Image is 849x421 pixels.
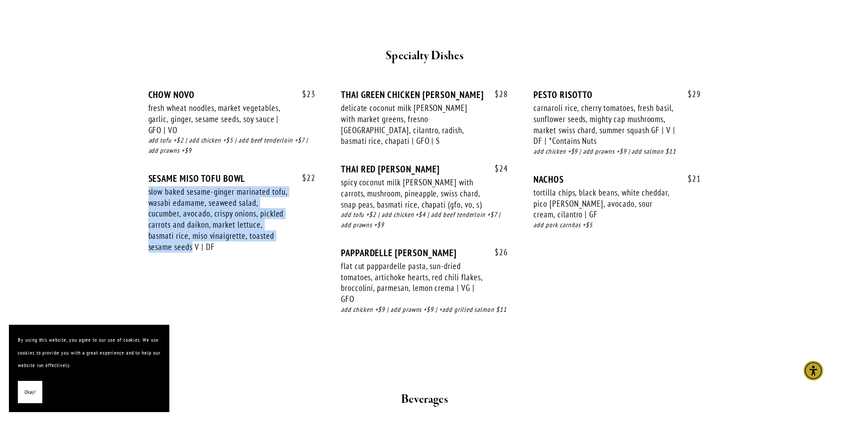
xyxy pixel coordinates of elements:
div: spicy coconut milk [PERSON_NAME] with carrots, mushroom, pineapple, swiss chard, snap peas, basma... [341,177,483,210]
div: PAPPARDELLE [PERSON_NAME] [341,247,508,258]
span: 21 [679,174,701,184]
div: Accessibility Menu [804,361,823,380]
div: SESAME MISO TOFU BOWL [148,173,316,184]
div: add chicken +$9 | add prawns +$9 | add salmon $11 [533,147,701,157]
span: $ [495,163,499,174]
div: CHOW NOVO [148,89,316,100]
span: 24 [486,163,508,174]
span: 29 [679,89,701,99]
span: $ [688,89,692,99]
span: 28 [486,89,508,99]
div: tortilla chips, black beans, white cheddar, pico [PERSON_NAME], avocado, sour cream, cilantro | GF [533,187,675,220]
span: $ [302,172,307,183]
span: $ [688,173,692,184]
strong: Specialty Dishes [386,48,463,64]
span: $ [302,89,307,99]
span: 23 [293,89,316,99]
span: Okay! [25,386,36,399]
div: slow baked sesame-ginger marinated tofu, wasabi edamame, seaweed salad, cucumber, avocado, crispy... [148,186,290,252]
div: flat cut pappardelle pasta, sun-dried tomatoes, artichoke hearts, red chili flakes, broccolini, p... [341,261,483,305]
h2: Beverages [165,390,685,409]
div: add tofu +$2 | add chicken +$5 | add beef tenderloin +$7 | add prawns +$9 [148,135,316,156]
div: NACHOS [533,174,701,185]
div: add chicken +$9 | add prawns +$9 | +add grilled salmon $11 [341,305,508,315]
div: THAI RED [PERSON_NAME] [341,163,508,175]
div: delicate coconut milk [PERSON_NAME] with market greens, fresno [GEOGRAPHIC_DATA], cilantro, radis... [341,102,483,147]
div: carnaroli rice, cherry tomatoes, fresh basil, sunflower seeds, mighty cap mushrooms, market swiss... [533,102,675,147]
button: Okay! [18,381,42,404]
div: THAI GREEN CHICKEN [PERSON_NAME] [341,89,508,100]
div: add pork carnitas +$5 [533,220,701,230]
div: add tofu +$2 | add chicken +$4 | add beef tenderloin +$7 | add prawns +$9 [341,210,508,230]
span: 22 [293,173,316,183]
div: fresh wheat noodles, market vegetables, garlic, ginger, sesame seeds, soy sauce | GFO | VO [148,102,290,135]
p: By using this website, you agree to our use of cookies. We use cookies to provide you with a grea... [18,334,160,372]
span: $ [495,247,499,258]
span: $ [495,89,499,99]
span: 26 [486,247,508,258]
section: Cookie banner [9,325,169,412]
div: PESTO RISOTTO [533,89,701,100]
